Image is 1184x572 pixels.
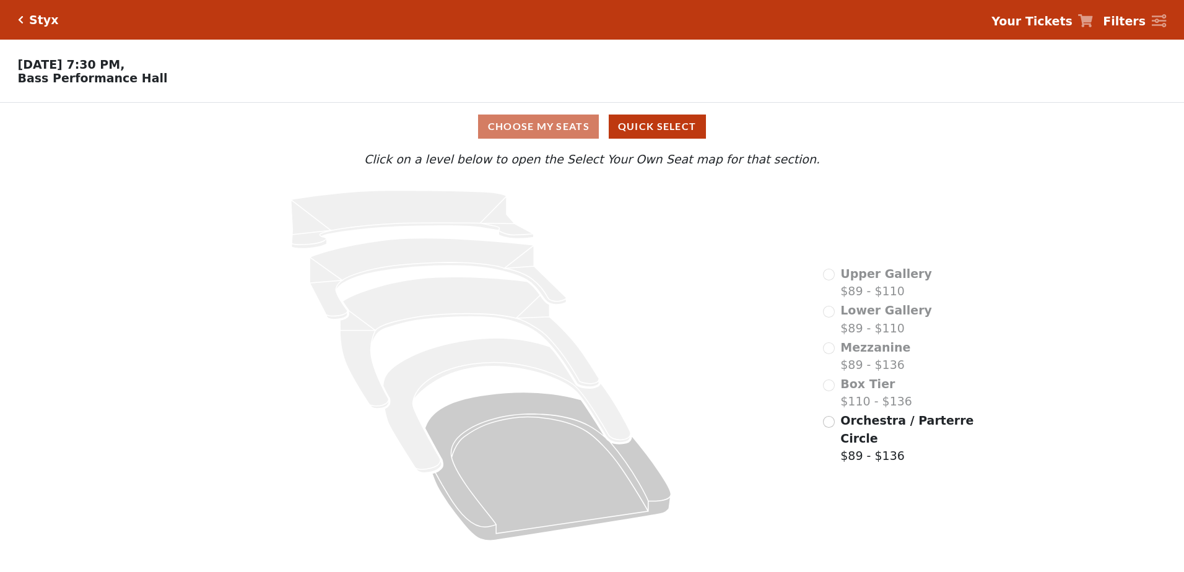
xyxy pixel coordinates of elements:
h5: Styx [29,13,58,27]
strong: Your Tickets [991,14,1073,28]
label: $89 - $110 [840,265,932,300]
label: $110 - $136 [840,375,912,410]
label: $89 - $136 [840,412,975,465]
button: Quick Select [609,115,706,139]
span: Lower Gallery [840,303,932,317]
span: Upper Gallery [840,267,932,280]
path: Lower Gallery - Seats Available: 0 [310,238,566,319]
path: Upper Gallery - Seats Available: 0 [291,191,534,249]
span: Box Tier [840,377,895,391]
path: Orchestra / Parterre Circle - Seats Available: 314 [425,392,671,541]
span: Mezzanine [840,340,910,354]
strong: Filters [1103,14,1146,28]
p: Click on a level below to open the Select Your Own Seat map for that section. [157,150,1027,168]
a: Filters [1103,12,1166,30]
label: $89 - $110 [840,301,932,337]
span: Orchestra / Parterre Circle [840,414,973,445]
label: $89 - $136 [840,339,910,374]
a: Click here to go back to filters [18,15,24,24]
a: Your Tickets [991,12,1093,30]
